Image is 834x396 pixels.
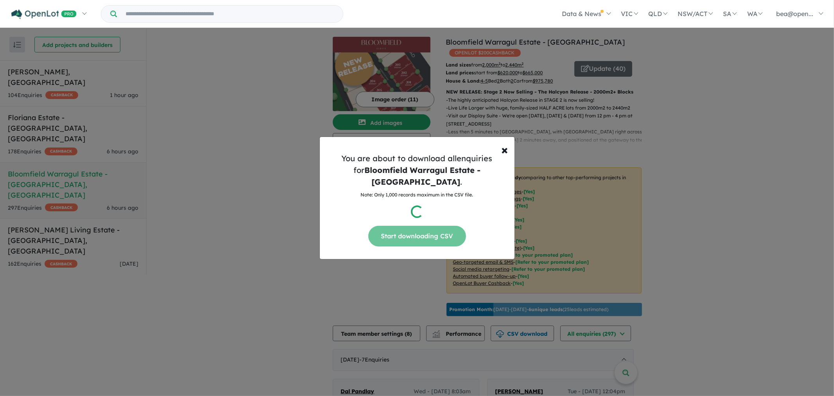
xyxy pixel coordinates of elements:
[776,10,813,18] span: bea@open...
[326,153,508,188] h5: You are about to download all enquiries for .
[502,142,508,157] span: ×
[326,191,508,199] p: Note: Only 1,000 records maximum in the CSV file.
[118,5,341,22] input: Try estate name, suburb, builder or developer
[364,165,481,187] strong: Bloomfield Warragul Estate - [GEOGRAPHIC_DATA]
[11,9,77,19] img: Openlot PRO Logo White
